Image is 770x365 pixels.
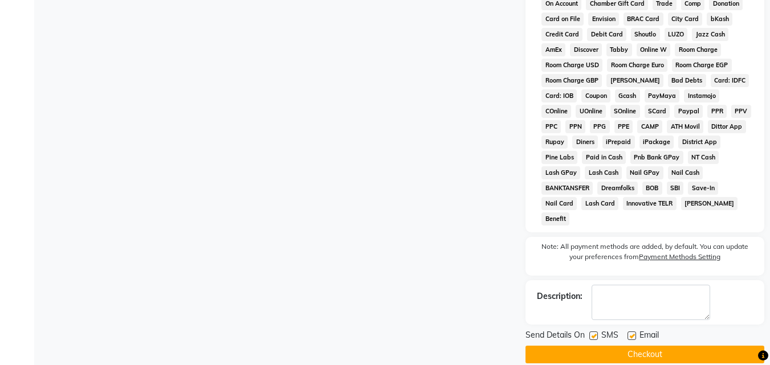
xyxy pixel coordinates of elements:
span: Gcash [615,89,640,102]
span: LUZO [665,28,688,41]
span: Rupay [541,136,568,149]
span: Pine Labs [541,151,577,164]
span: CAMP [637,120,662,133]
button: Checkout [525,346,764,363]
span: Email [639,329,659,343]
span: Shoutlo [631,28,660,41]
span: Card: IOB [541,89,577,102]
span: [PERSON_NAME] [681,197,738,210]
span: Bad Debts [668,74,706,87]
span: Card on File [541,13,584,26]
span: Pnb Bank GPay [630,151,683,164]
span: Nail GPay [626,166,663,179]
span: Lash GPay [541,166,580,179]
label: Note: All payment methods are added, by default. You can update your preferences from [537,241,753,266]
span: Coupon [581,89,610,102]
span: Tabby [606,43,632,56]
span: Nail Card [541,197,577,210]
span: PPN [565,120,585,133]
span: Credit Card [541,28,582,41]
span: Dittor App [708,120,746,133]
span: COnline [541,105,571,118]
span: Dreamfolks [597,182,638,195]
span: Nail Cash [668,166,703,179]
span: Diners [572,136,598,149]
span: SBI [667,182,684,195]
span: Innovative TELR [623,197,677,210]
span: Card: IDFC [711,74,749,87]
span: Instamojo [684,89,719,102]
span: Jazz Cash [692,28,728,41]
span: BRAC Card [624,13,663,26]
span: SMS [601,329,618,343]
span: Room Charge EGP [672,59,732,72]
span: Online W [637,43,671,56]
span: SOnline [610,105,640,118]
span: Save-In [688,182,718,195]
span: UOnline [576,105,606,118]
span: PPR [707,105,727,118]
span: PPE [614,120,633,133]
label: Payment Methods Setting [639,252,720,262]
span: Send Details On [525,329,585,343]
div: Description: [537,290,582,302]
span: Paid in Cash [582,151,626,164]
span: Room Charge Euro [607,59,667,72]
span: Lash Card [581,197,618,210]
span: Paypal [674,105,703,118]
span: BOB [642,182,662,195]
span: PayMaya [645,89,680,102]
span: SCard [645,105,670,118]
span: Benefit [541,212,569,225]
span: PPG [590,120,610,133]
span: Lash Cash [585,166,622,179]
span: PPC [541,120,561,133]
span: Discover [570,43,602,56]
span: bKash [707,13,732,26]
span: Envision [588,13,619,26]
span: Debit Card [587,28,626,41]
span: BANKTANSFER [541,182,593,195]
span: iPrepaid [602,136,635,149]
span: Room Charge GBP [541,74,602,87]
span: City Card [668,13,703,26]
span: PPV [731,105,751,118]
span: Room Charge [675,43,721,56]
span: Room Charge USD [541,59,602,72]
span: ATH Movil [667,120,703,133]
span: AmEx [541,43,565,56]
span: [PERSON_NAME] [606,74,663,87]
span: District App [678,136,720,149]
span: NT Cash [688,151,719,164]
span: iPackage [639,136,674,149]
